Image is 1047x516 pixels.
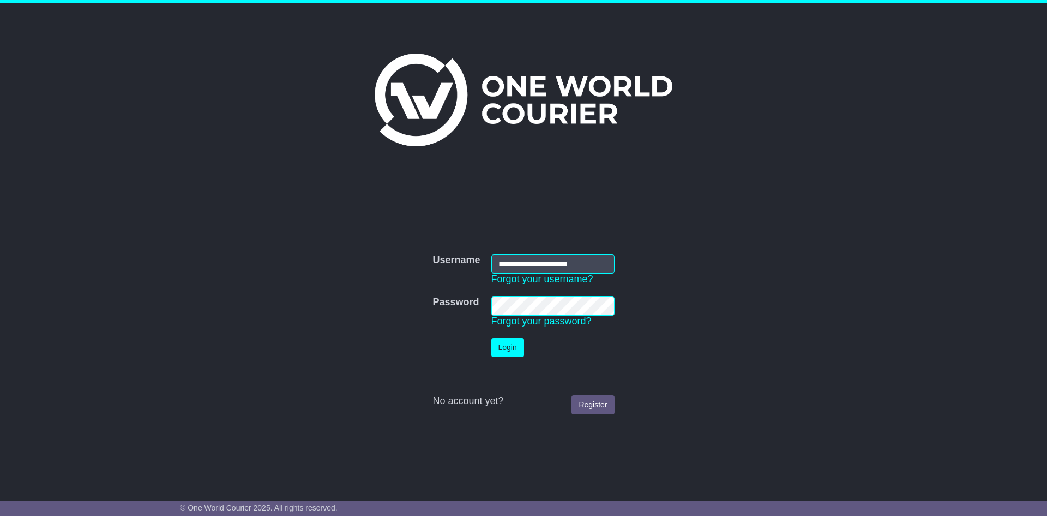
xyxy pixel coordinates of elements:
a: Forgot your username? [491,274,593,284]
label: Password [432,296,479,309]
a: Register [571,395,614,414]
span: © One World Courier 2025. All rights reserved. [180,503,338,512]
button: Login [491,338,524,357]
label: Username [432,254,480,266]
a: Forgot your password? [491,316,592,327]
img: One World [375,54,672,146]
div: No account yet? [432,395,614,407]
